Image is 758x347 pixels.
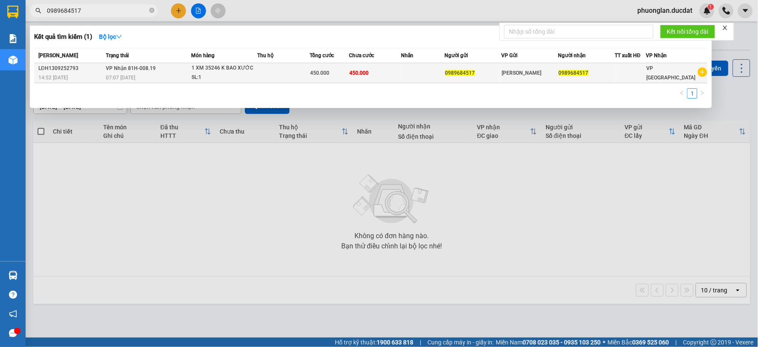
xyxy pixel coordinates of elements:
[9,271,17,280] img: warehouse-icon
[47,6,148,15] input: Tìm tên, số ĐT hoặc mã đơn
[9,329,17,337] span: message
[502,52,518,58] span: VP Gửi
[680,90,685,96] span: left
[660,25,715,38] button: Kết nối tổng đài
[9,55,17,64] img: warehouse-icon
[38,64,104,73] div: LĐH1309252793
[149,7,154,15] span: close-circle
[106,75,136,81] span: 07:07 [DATE]
[615,52,641,58] span: TT xuất HĐ
[34,32,92,41] h3: Kết quả tìm kiếm ( 1 )
[687,88,697,99] li: 1
[502,70,542,76] span: [PERSON_NAME]
[310,70,329,76] span: 450.000
[646,52,667,58] span: VP Nhận
[697,88,708,99] button: right
[349,52,374,58] span: Chưa cước
[349,70,369,76] span: 450.000
[504,25,653,38] input: Nhập số tổng đài
[698,67,707,77] span: plus-circle
[722,25,728,31] span: close
[677,88,687,99] button: left
[401,52,414,58] span: Nhãn
[191,52,215,58] span: Món hàng
[38,75,68,81] span: 14:52 [DATE]
[700,90,705,96] span: right
[677,88,687,99] li: Previous Page
[116,34,122,40] span: down
[192,73,256,82] div: SL: 1
[310,52,334,58] span: Tổng cước
[9,34,17,43] img: solution-icon
[106,65,156,71] span: VP Nhận 81H-008.19
[35,8,41,14] span: search
[38,52,78,58] span: [PERSON_NAME]
[559,70,589,76] span: 0989684517
[647,65,696,81] span: VP [GEOGRAPHIC_DATA]
[9,291,17,299] span: question-circle
[667,27,709,36] span: Kết nối tổng đài
[192,64,256,73] div: 1 XM 35246 K BAO XƯỚC
[558,52,586,58] span: Người nhận
[7,6,18,18] img: logo-vxr
[149,8,154,13] span: close-circle
[445,52,468,58] span: Người gửi
[445,70,475,76] span: 0989684517
[9,310,17,318] span: notification
[106,52,129,58] span: Trạng thái
[99,33,122,40] strong: Bộ lọc
[92,30,129,44] button: Bộ lọcdown
[697,88,708,99] li: Next Page
[688,89,697,98] a: 1
[257,52,273,58] span: Thu hộ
